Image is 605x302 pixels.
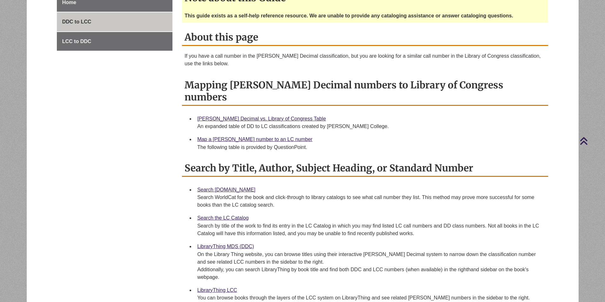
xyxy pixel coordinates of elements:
div: An expanded table of DD to LC classifications created by [PERSON_NAME] College. [197,123,543,130]
div: Search by title of the work to find its entry in the LC Catalog in which you may find listed LC c... [197,222,543,237]
p: If you have a call number in the [PERSON_NAME] Decimal classification, but you are looking for a ... [185,52,546,67]
a: LibraryThing LCC [197,287,237,293]
h2: Mapping [PERSON_NAME] Decimal numbers to Library of Congress numbers [182,77,548,106]
a: LCC to DDC [57,32,172,51]
a: Back to Top [580,137,603,145]
span: LCC to DDC [62,39,91,44]
a: Search the LC Catalog [197,215,249,221]
div: You can browse books through the layers of the LCC system on LibraryThing and see related [PERSON... [197,294,543,302]
h2: About this page [182,29,548,46]
div: The following table is provided by QuestionPoint. [197,144,543,151]
strong: This guide exists as a self-help reference resource. We are unable to provide any cataloging assi... [185,13,513,18]
div: Search WorldCat for the book and click-through to library catalogs to see what call number they l... [197,194,543,209]
a: Map a [PERSON_NAME] number to an LC number [197,137,313,142]
div: On the Library Thing website, you can browse titles using their interactive [PERSON_NAME] Decimal... [197,251,543,281]
a: [PERSON_NAME] Decimal vs. Library of Congress Table [197,116,326,121]
h2: Search by Title, Author, Subject Heading, or Standard Number [182,160,548,177]
a: DDC to LCC [57,12,172,31]
a: LibraryThing MDS (DDC) [197,244,254,249]
a: Search [DOMAIN_NAME] [197,187,255,192]
span: DDC to LCC [62,19,91,24]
